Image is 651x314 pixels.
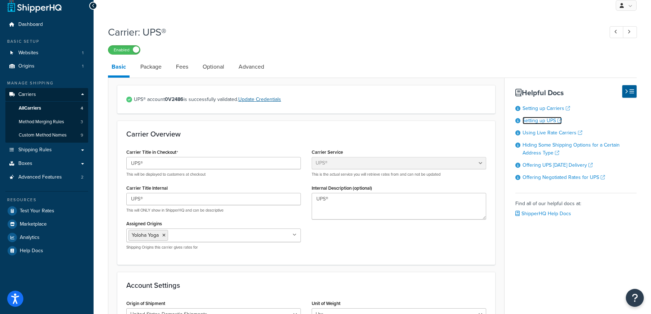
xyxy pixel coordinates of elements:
span: 1 [82,50,83,56]
a: Boxes [5,157,88,170]
a: ShipperHQ Help Docs [515,210,571,217]
span: 1 [82,63,83,69]
div: Find all of our helpful docs at: [515,193,637,219]
a: Marketplace [5,218,88,231]
span: 2 [81,174,83,180]
a: Help Docs [5,244,88,257]
h3: Helpful Docs [515,89,637,97]
textarea: UPS® [312,193,486,220]
a: Setting up Carriers [523,105,570,112]
span: Shipping Rules [18,147,52,153]
li: Websites [5,46,88,60]
a: Custom Method Names9 [5,129,88,142]
a: Offering Negotiated Rates for UPS [523,174,605,181]
label: Carrier Title Internal [126,185,168,191]
div: Basic Setup [5,38,88,45]
label: Assigned Origins [126,221,162,226]
span: Websites [18,50,39,56]
a: Advanced [235,58,268,75]
label: Enabled [108,46,140,54]
li: Origins [5,60,88,73]
h3: Carrier Overview [126,130,486,138]
div: Resources [5,197,88,203]
button: Open Resource Center [626,289,644,307]
a: Update Credentials [238,96,281,103]
label: Carrier Title in Checkout [126,149,178,155]
label: Unit of Weight [312,301,340,306]
span: 3 [81,119,83,125]
p: This will ONLY show in ShipperHQ and can be descriptive [126,208,301,213]
span: Method Merging Rules [19,119,64,125]
a: Hiding Some Shipping Options for a Certain Address Type [523,141,620,157]
a: Package [137,58,165,75]
h3: Account Settings [126,281,486,289]
li: Method Merging Rules [5,115,88,129]
a: Origins1 [5,60,88,73]
a: Dashboard [5,18,88,31]
li: Advanced Features [5,171,88,184]
span: Advanced Features [18,174,62,180]
a: Setting up UPS [523,117,562,124]
span: Test Your Rates [20,208,54,214]
a: Fees [172,58,192,75]
button: Hide Help Docs [622,85,637,98]
span: Marketplace [20,221,47,227]
a: Shipping Rules [5,143,88,157]
label: Internal Description (optional) [312,185,372,191]
a: Method Merging Rules3 [5,115,88,129]
span: Boxes [18,161,32,167]
span: 9 [81,132,83,138]
a: Test Your Rates [5,204,88,217]
span: Carriers [18,92,36,98]
a: Websites1 [5,46,88,60]
a: Using Live Rate Carriers [523,129,582,137]
span: UPS® account is successfully validated. [134,94,486,105]
a: Advanced Features2 [5,171,88,184]
a: Analytics [5,231,88,244]
span: Dashboard [18,22,43,28]
span: 4 [81,105,83,111]
span: Help Docs [20,248,43,254]
span: All Carriers [19,105,41,111]
a: Previous Record [610,26,624,38]
li: Carriers [5,88,88,143]
a: Carriers [5,88,88,101]
span: Custom Method Names [19,132,67,138]
span: Origins [18,63,35,69]
label: Carrier Service [312,149,343,155]
strong: 0V2486 [165,96,184,103]
p: This will be displayed to customers at checkout [126,172,301,177]
a: AllCarriers4 [5,102,88,115]
a: Offering UPS [DATE] Delivery [523,161,593,169]
label: Origin of Shipment [126,301,165,306]
p: This is the actual service you will retrieve rates from and can not be updated [312,172,486,177]
h1: Carrier: UPS® [108,25,596,39]
a: Basic [108,58,130,78]
li: Custom Method Names [5,129,88,142]
span: Analytics [20,235,40,241]
a: Optional [199,58,228,75]
a: Next Record [623,26,637,38]
div: Manage Shipping [5,80,88,86]
p: Shipping Origins this carrier gives rates for [126,245,301,250]
span: Yoloha Yoga [132,231,159,239]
